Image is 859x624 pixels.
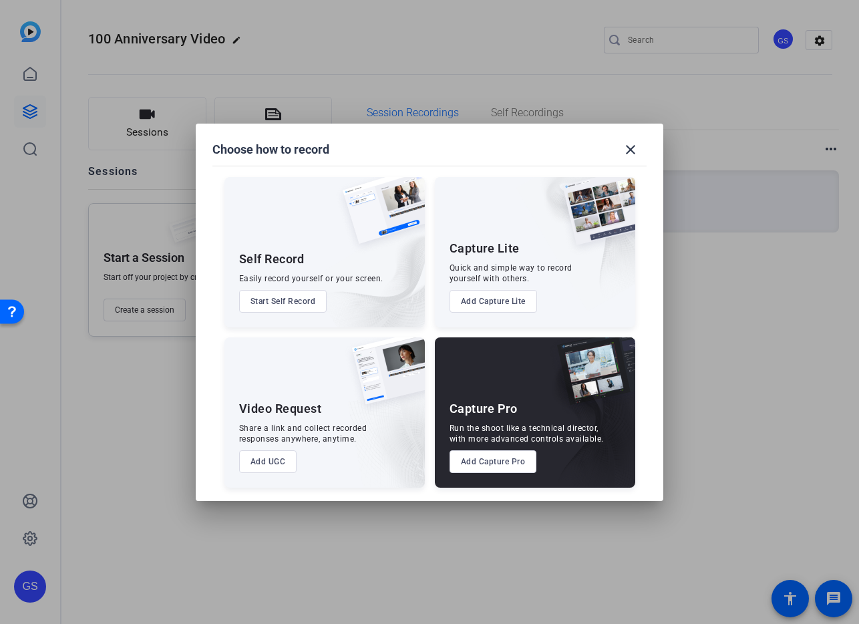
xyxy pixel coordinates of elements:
[239,401,322,417] div: Video Request
[212,142,329,158] h1: Choose how to record
[623,142,639,158] mat-icon: close
[333,177,425,257] img: self-record.png
[239,290,327,313] button: Start Self Record
[239,251,305,267] div: Self Record
[239,273,383,284] div: Easily record yourself or your screen.
[552,177,635,259] img: capture-lite.png
[342,337,425,418] img: ugc-content.png
[450,241,520,257] div: Capture Lite
[239,450,297,473] button: Add UGC
[536,354,635,488] img: embarkstudio-capture-pro.png
[450,290,537,313] button: Add Capture Lite
[450,263,572,284] div: Quick and simple way to record yourself with others.
[239,423,367,444] div: Share a link and collect recorded responses anywhere, anytime.
[347,379,425,488] img: embarkstudio-ugc-content.png
[516,177,635,311] img: embarkstudio-capture-lite.png
[309,206,425,327] img: embarkstudio-self-record.png
[450,423,604,444] div: Run the shoot like a technical director, with more advanced controls available.
[450,450,537,473] button: Add Capture Pro
[547,337,635,419] img: capture-pro.png
[450,401,518,417] div: Capture Pro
